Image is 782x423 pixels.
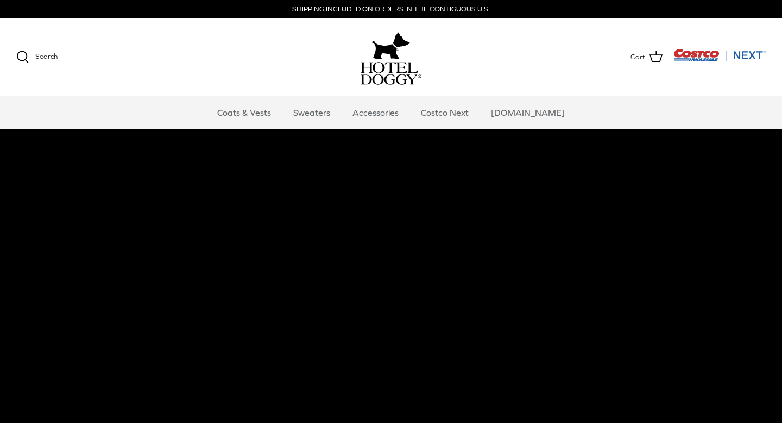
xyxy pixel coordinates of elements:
[411,96,478,129] a: Costco Next
[630,52,645,63] span: Cart
[207,96,281,129] a: Coats & Vests
[283,96,340,129] a: Sweaters
[361,62,421,85] img: hoteldoggycom
[481,96,575,129] a: [DOMAIN_NAME]
[35,52,58,60] span: Search
[343,96,408,129] a: Accessories
[673,55,766,64] a: Visit Costco Next
[372,29,410,62] img: hoteldoggy.com
[673,48,766,62] img: Costco Next
[16,51,58,64] a: Search
[361,29,421,85] a: hoteldoggy.com hoteldoggycom
[630,50,663,64] a: Cart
